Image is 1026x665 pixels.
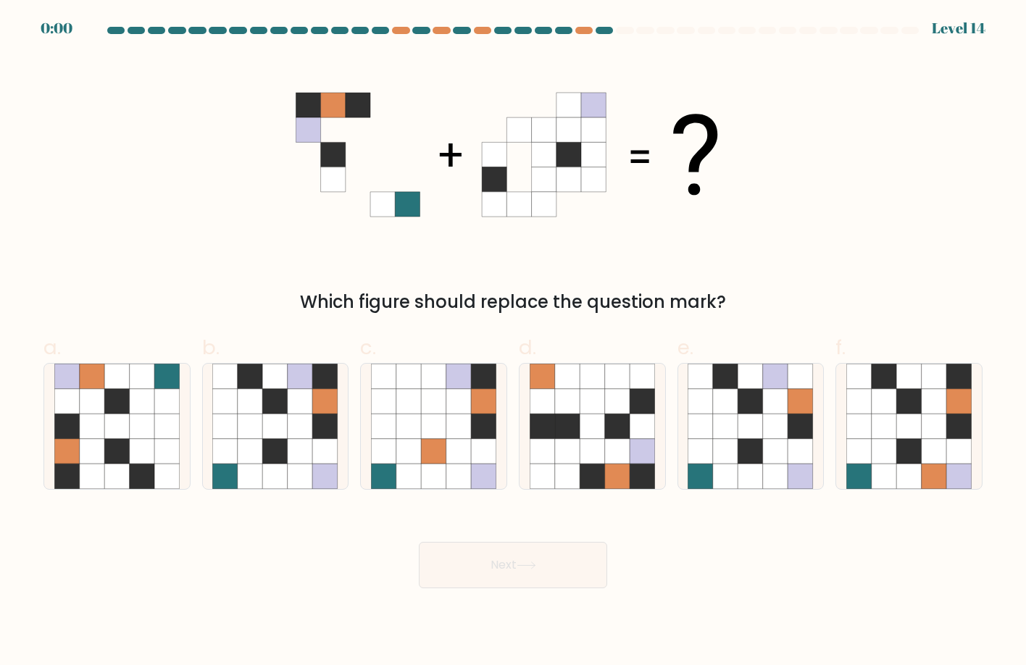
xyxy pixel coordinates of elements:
button: Next [419,542,607,588]
span: d. [519,333,536,361]
span: a. [43,333,61,361]
div: Which figure should replace the question mark? [52,289,974,315]
span: e. [677,333,693,361]
span: c. [360,333,376,361]
div: 0:00 [41,17,72,39]
div: Level 14 [932,17,985,39]
span: b. [202,333,220,361]
span: f. [835,333,846,361]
